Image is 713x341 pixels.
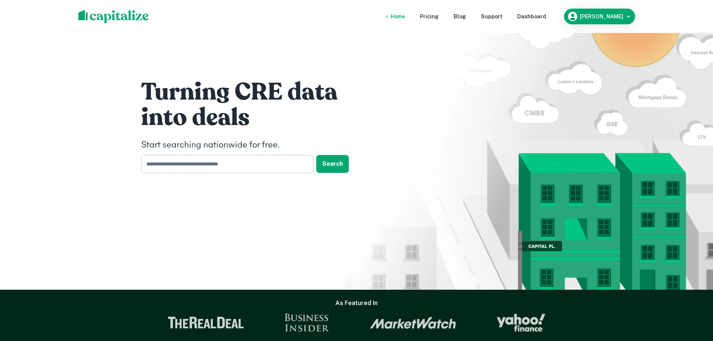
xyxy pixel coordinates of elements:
[391,12,405,21] a: Home
[420,12,439,21] a: Pricing
[370,316,456,329] img: Market Watch
[580,14,623,19] h6: [PERSON_NAME]
[454,12,466,21] a: Blog
[141,138,366,152] h4: Start searching nationwide for free.
[141,103,366,133] h1: into deals
[497,314,545,332] img: Yahoo Finance
[316,155,349,173] button: Search
[78,10,149,23] img: capitalize-logo.png
[517,12,546,21] a: Dashboard
[481,12,502,21] a: Support
[284,314,329,332] img: Business Insider
[141,77,366,107] h1: Turning CRE data
[676,281,713,317] iframe: Chat Widget
[168,317,244,329] img: The Real Deal
[564,9,635,24] button: [PERSON_NAME]
[335,299,378,308] h6: As Featured In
